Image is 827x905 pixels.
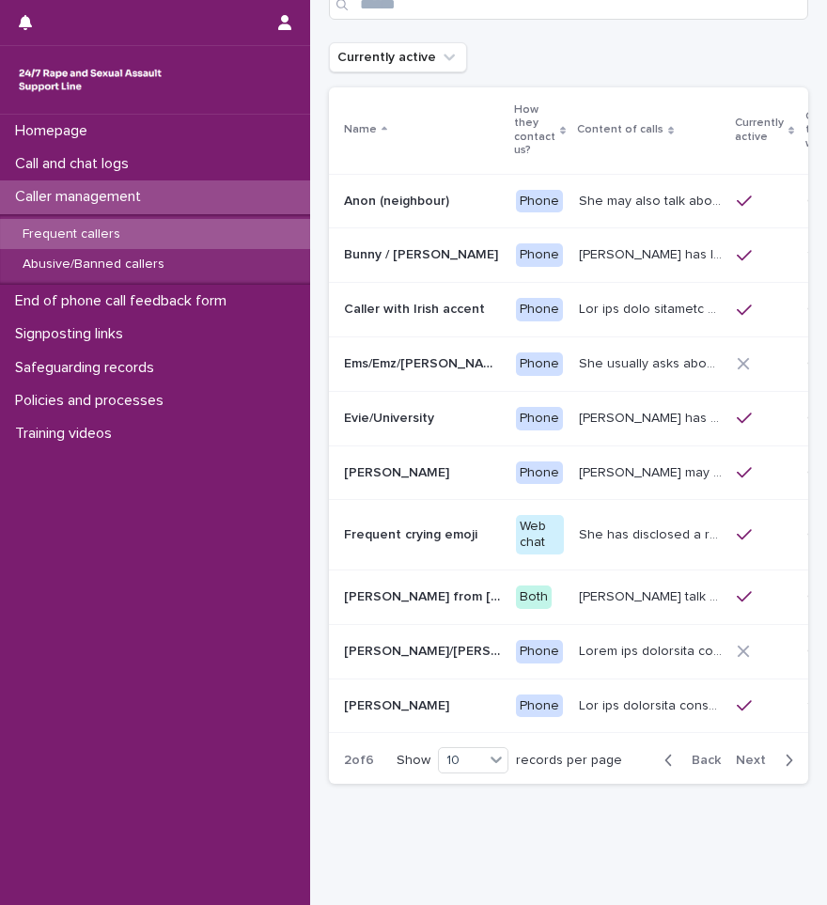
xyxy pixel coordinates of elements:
[516,352,563,376] div: Phone
[8,188,156,206] p: Caller management
[344,694,453,714] p: [PERSON_NAME]
[344,190,453,210] p: Anon (neighbour)
[807,243,816,263] p: 1
[8,257,179,273] p: Abusive/Banned callers
[516,407,563,430] div: Phone
[649,752,728,769] button: Back
[329,738,389,784] p: 2 of 6
[516,694,563,718] div: Phone
[579,243,726,263] p: Bunny has let us know that she is in her 50s, and lives in Devon. She has talked through experien...
[736,754,777,767] span: Next
[579,352,726,372] p: She usually asks about call notes and what the content will be at the start of the call. When she...
[516,298,563,321] div: Phone
[8,292,242,310] p: End of phone call feedback form
[735,113,784,148] p: Currently active
[344,523,481,543] p: Frequent crying emoji
[8,122,102,140] p: Homepage
[516,461,563,485] div: Phone
[15,61,165,99] img: rhQMoQhaT3yELyF149Cw
[579,523,726,543] p: She has disclosed a range of experiences of ongoing and past sexual violence, including being rap...
[807,585,819,605] p: 0
[8,325,138,343] p: Signposting links
[807,407,819,427] p: 0
[807,352,819,372] p: 0
[344,585,505,605] p: Jane from London
[439,750,484,772] div: 10
[329,42,467,72] button: Currently active
[344,407,438,427] p: Evie/University
[579,298,726,318] p: She may also describe that she is in an abusive relationship. She has described being owned by th...
[516,190,563,213] div: Phone
[8,392,179,410] p: Policies and processes
[807,461,819,481] p: 0
[807,298,819,318] p: 0
[807,190,819,210] p: 0
[579,640,726,660] p: Jamie has described being sexually abused by both parents. Jamie was put into care when young (5/...
[807,694,816,714] p: 1
[344,461,453,481] p: [PERSON_NAME]
[577,119,663,140] p: Content of calls
[516,753,622,769] p: records per page
[807,523,819,543] p: 0
[516,243,563,267] div: Phone
[344,640,505,660] p: [PERSON_NAME]/[PERSON_NAME]
[579,190,726,210] p: She may also talk about child sexual abuse and about currently being physically disabled. She has...
[807,640,819,660] p: 0
[344,298,489,318] p: Caller with Irish accent
[397,753,430,769] p: Show
[344,352,505,372] p: Ems/Emz/[PERSON_NAME]
[516,585,552,609] div: Both
[680,754,721,767] span: Back
[579,694,726,714] p: She has described abuse in her childhood from an uncle and an older sister. The abuse from her un...
[579,407,726,427] p: Evie has disclosed sexual and emotional abuse from a female friend at university which has been h...
[8,226,135,242] p: Frequent callers
[514,100,555,162] p: How they contact us?
[344,243,502,263] p: Bunny / Jacqueline
[516,640,563,663] div: Phone
[579,461,726,481] p: Frances may talk about other matters including her care, and her unhappiness with the care she re...
[728,752,808,769] button: Next
[579,585,726,605] p: Jane may talk about difficulties in accessing the right support service, and has also expressed b...
[8,359,169,377] p: Safeguarding records
[344,119,377,140] p: Name
[8,155,144,173] p: Call and chat logs
[8,425,127,443] p: Training videos
[516,515,564,554] div: Web chat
